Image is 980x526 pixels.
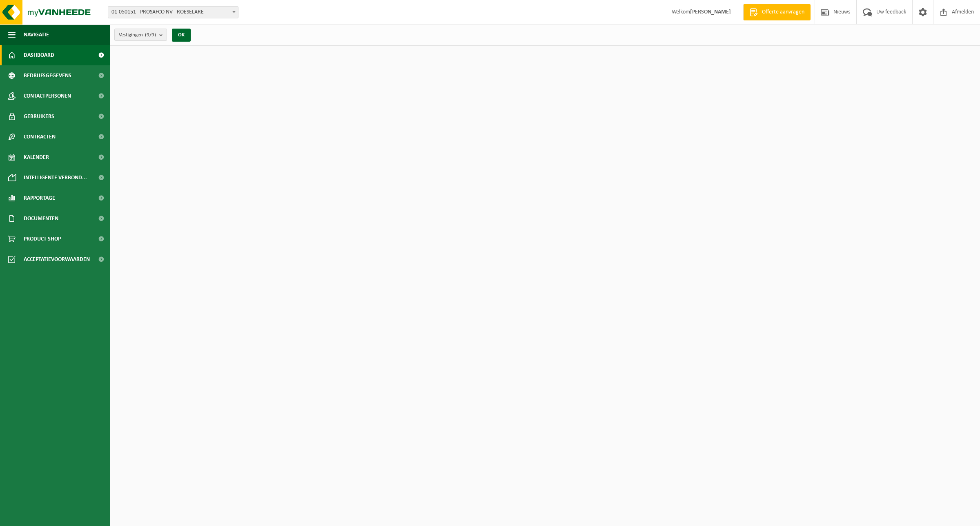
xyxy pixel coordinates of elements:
[743,4,811,20] a: Offerte aanvragen
[24,229,61,249] span: Product Shop
[24,188,55,208] span: Rapportage
[24,127,56,147] span: Contracten
[690,9,731,15] strong: [PERSON_NAME]
[108,7,238,18] span: 01-050151 - PROSAFCO NV - ROESELARE
[119,29,156,41] span: Vestigingen
[24,86,71,106] span: Contactpersonen
[24,147,49,167] span: Kalender
[24,167,87,188] span: Intelligente verbond...
[24,249,90,270] span: Acceptatievoorwaarden
[108,6,238,18] span: 01-050151 - PROSAFCO NV - ROESELARE
[24,208,58,229] span: Documenten
[172,29,191,42] button: OK
[24,45,54,65] span: Dashboard
[145,32,156,38] count: (9/9)
[114,29,167,41] button: Vestigingen(9/9)
[24,25,49,45] span: Navigatie
[760,8,806,16] span: Offerte aanvragen
[24,106,54,127] span: Gebruikers
[24,65,71,86] span: Bedrijfsgegevens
